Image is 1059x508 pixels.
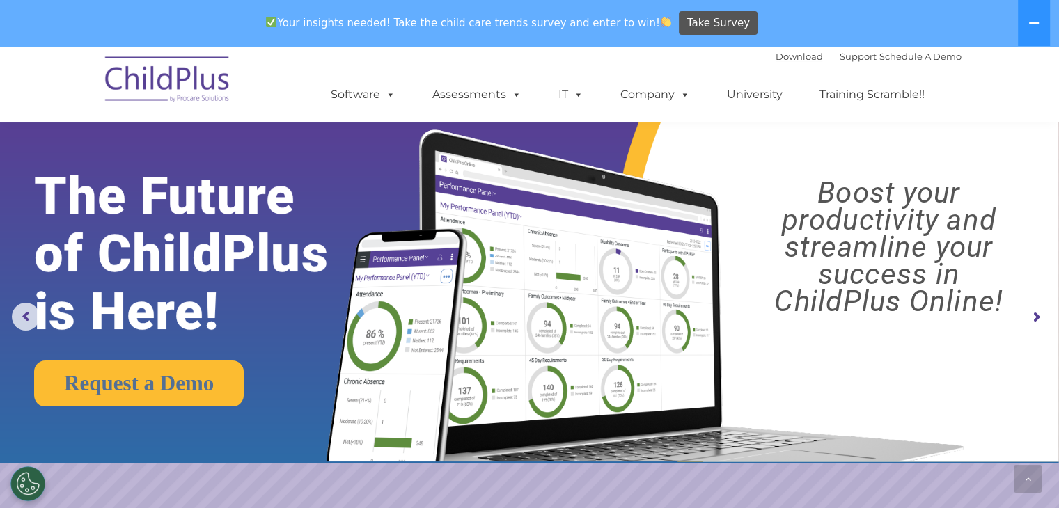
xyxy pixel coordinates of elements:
a: Assessments [418,81,535,109]
span: Phone number [194,149,253,159]
rs-layer: The Future of ChildPlus is Here! [34,167,372,340]
a: Software [317,81,409,109]
font: | [776,51,962,62]
span: Last name [194,92,236,102]
a: University [713,81,797,109]
a: Training Scramble!! [806,81,939,109]
a: Schedule A Demo [879,51,962,62]
span: Take Survey [687,11,750,35]
a: Request a Demo [34,360,244,406]
img: ChildPlus by Procare Solutions [98,47,237,116]
span: Your insights needed! Take the child care trends survey and enter to win! [260,9,677,36]
img: ✅ [266,17,276,27]
a: Download [776,51,823,62]
img: 👏 [661,17,671,27]
a: Take Survey [679,11,758,35]
a: IT [544,81,597,109]
a: Company [606,81,704,109]
button: Cookies Settings [10,466,45,501]
a: Support [840,51,877,62]
rs-layer: Boost your productivity and streamline your success in ChildPlus Online! [732,179,1046,315]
